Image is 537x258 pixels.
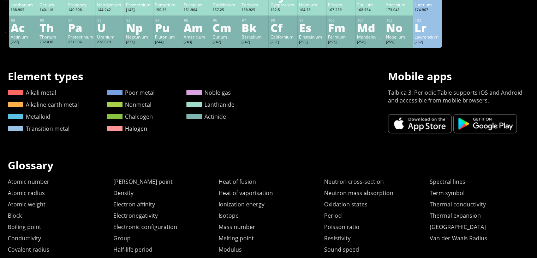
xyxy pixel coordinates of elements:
div: 173.045 [386,7,411,13]
div: Einsteinium [299,34,324,40]
div: Np [126,22,151,33]
a: Spectral lines [429,178,465,186]
div: Uranium [97,34,123,40]
a: Mass number [219,223,255,231]
a: Boiling point [8,223,41,231]
div: 98 [270,18,296,23]
a: Block [8,212,22,219]
div: [247] [213,40,238,45]
div: 100 [328,18,353,23]
div: 97 [242,18,267,23]
a: Atomic weight [8,200,46,208]
a: Oxidation states [324,200,368,208]
a: Alkali metal [8,89,56,96]
div: Nobelium [386,34,411,40]
div: Terbium [241,2,267,7]
div: Holmium [299,2,324,7]
div: 93 [126,18,151,23]
a: Electron affinity [113,200,155,208]
div: 101 [357,18,382,23]
a: [PERSON_NAME] point [113,178,173,186]
div: Es [299,22,324,33]
a: Period [324,212,342,219]
a: Resistivity [324,234,351,242]
a: Thermal conductivity [429,200,485,208]
div: 95 [184,18,209,23]
a: [GEOGRAPHIC_DATA] [429,223,485,231]
div: Lanthanum [11,2,36,7]
div: 144.242 [97,7,123,13]
a: Atomic number [8,178,49,186]
div: Pa [68,22,94,33]
a: Electronegativity [113,212,158,219]
a: Sound speed [324,246,359,253]
div: Bk [241,22,267,33]
div: [258] [357,40,382,45]
a: Modulus [219,246,242,253]
a: Metalloid [8,113,50,121]
div: 90 [40,18,65,23]
div: Europium [184,2,209,7]
div: Protactinium [68,34,94,40]
a: Halogen [107,125,147,133]
div: [145] [126,7,151,13]
div: Curium [213,34,238,40]
div: [244] [155,40,180,45]
a: Density [113,189,133,197]
div: 94 [155,18,180,23]
div: 91 [68,18,94,23]
div: 168.934 [357,7,382,13]
div: Berkelium [241,34,267,40]
a: Neutron cross-section [324,178,384,186]
div: 99 [299,18,324,23]
div: 103 [415,18,440,23]
div: Fermium [328,34,353,40]
div: Ac [11,22,36,33]
h1: Glossary [8,158,529,172]
div: 158.925 [241,7,267,13]
div: Mendelevium [357,34,382,40]
div: Pu [155,22,180,33]
div: Lawrencium [414,34,440,40]
div: Lutetium [414,2,440,7]
a: Electronic configuration [113,223,177,231]
a: Heat of vaporisation [219,189,273,197]
h1: Element types [8,69,234,83]
a: Actinide [186,113,226,121]
div: 151.964 [184,7,209,13]
div: Am [184,22,209,33]
div: [252] [299,40,324,45]
div: 174.967 [414,7,440,13]
div: Gadolinium [213,2,238,7]
div: [262] [414,40,440,45]
div: Cf [270,22,296,33]
a: Melting point [219,234,254,242]
div: Fm [328,22,353,33]
div: Praseodymium [68,2,94,7]
div: Thorium [40,34,65,40]
a: Ionization energy [219,200,264,208]
div: 92 [97,18,123,23]
div: Plutonium [155,34,180,40]
div: Actinium [11,34,36,40]
a: Half-life period [113,246,153,253]
a: Neutron mass absorption [324,189,393,197]
div: 138.905 [11,7,36,13]
div: Cerium [40,2,65,7]
div: Neodymium [97,2,123,7]
a: Covalent radius [8,246,49,253]
a: Lanthanide [186,101,234,109]
a: Poisson ratio [324,223,359,231]
div: 167.259 [328,7,353,13]
div: 96 [213,18,238,23]
a: Conductivity [8,234,41,242]
a: Noble gas [186,89,231,96]
div: Americium [184,34,209,40]
div: 232.038 [40,40,65,45]
div: 102 [386,18,411,23]
div: Lr [414,22,440,33]
div: 164.93 [299,7,324,13]
div: 150.36 [155,7,180,13]
p: Talbica 3: Periodic Table supports iOS and Android and accessible from mobile browsers. [388,89,529,104]
div: 140.908 [68,7,94,13]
